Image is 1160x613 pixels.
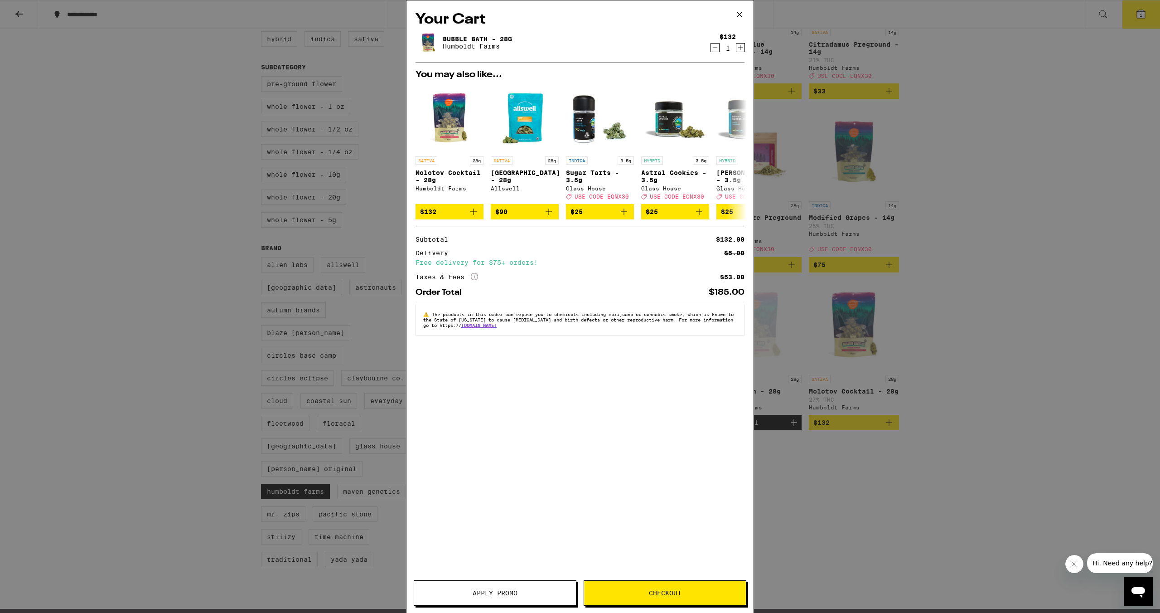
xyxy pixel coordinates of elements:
[566,84,634,204] a: Open page for Sugar Tarts - 3.5g from Glass House
[416,185,483,191] div: Humboldt Farms
[736,43,745,52] button: Increment
[491,84,559,204] a: Open page for Garden Grove - 28g from Allswell
[709,288,744,297] div: $185.00
[566,84,634,152] img: Glass House - Sugar Tarts - 3.5g
[414,580,576,606] button: Apply Promo
[725,194,779,199] span: USE CODE EQNX30
[566,204,634,219] button: Add to bag
[646,208,658,215] span: $25
[720,33,736,40] div: $132
[724,250,744,256] div: $5.00
[491,204,559,219] button: Add to bag
[416,250,454,256] div: Delivery
[710,43,720,52] button: Decrement
[716,204,784,219] button: Add to bag
[720,274,744,280] div: $53.00
[575,194,629,199] span: USE CODE EQNX30
[420,208,436,215] span: $132
[416,84,483,152] img: Humboldt Farms - Molotov Cocktail - 28g
[716,236,744,243] div: $132.00
[416,259,744,266] div: Free delivery for $75+ orders!
[566,169,634,184] p: Sugar Tarts - 3.5g
[721,208,733,215] span: $25
[416,30,441,55] img: Bubble Bath - 28g
[416,84,483,204] a: Open page for Molotov Cocktail - 28g from Humboldt Farms
[641,156,663,165] p: HYBRID
[416,10,744,30] h2: Your Cart
[716,84,784,204] a: Open page for Donny Burger #5 - 3.5g from Glass House
[416,236,454,243] div: Subtotal
[423,311,432,317] span: ⚠️
[1124,577,1153,606] iframe: Button to launch messaging window
[618,156,634,165] p: 3.5g
[495,208,507,215] span: $90
[416,169,483,184] p: Molotov Cocktail - 28g
[491,185,559,191] div: Allswell
[416,204,483,219] button: Add to bag
[470,156,483,165] p: 28g
[491,156,512,165] p: SATIVA
[641,204,709,219] button: Add to bag
[416,273,478,281] div: Taxes & Fees
[649,590,681,596] span: Checkout
[1065,555,1083,573] iframe: Close message
[584,580,746,606] button: Checkout
[693,156,709,165] p: 3.5g
[416,288,468,297] div: Order Total
[416,70,744,79] h2: You may also like...
[650,194,704,199] span: USE CODE EQNX30
[716,169,784,184] p: [PERSON_NAME] #5 - 3.5g
[566,156,588,165] p: INDICA
[443,43,512,50] p: Humboldt Farms
[566,185,634,191] div: Glass House
[545,156,559,165] p: 28g
[570,208,583,215] span: $25
[641,84,709,204] a: Open page for Astral Cookies - 3.5g from Glass House
[720,45,736,52] div: 1
[716,84,784,152] img: Glass House - Donny Burger #5 - 3.5g
[461,322,497,328] a: [DOMAIN_NAME]
[491,169,559,184] p: [GEOGRAPHIC_DATA] - 28g
[423,311,734,328] span: The products in this order can expose you to chemicals including marijuana or cannabis smoke, whi...
[641,169,709,184] p: Astral Cookies - 3.5g
[473,590,517,596] span: Apply Promo
[716,185,784,191] div: Glass House
[716,156,738,165] p: HYBRID
[443,35,512,43] a: Bubble Bath - 28g
[641,185,709,191] div: Glass House
[1087,553,1153,573] iframe: Message from company
[641,84,709,152] img: Glass House - Astral Cookies - 3.5g
[491,84,559,152] img: Allswell - Garden Grove - 28g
